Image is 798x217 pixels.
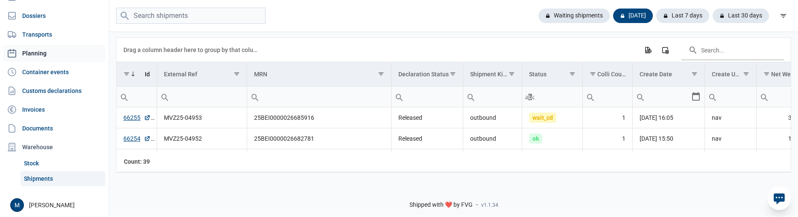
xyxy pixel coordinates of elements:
input: Filter cell [522,87,582,107]
div: filter [776,8,791,23]
div: Search box [633,87,648,107]
td: Column Shipment Kind [463,62,522,87]
span: Show filter options for column 'Colli Count' [590,71,596,77]
input: Filter cell [633,87,691,107]
span: wait_cd [529,113,556,123]
td: 1 [582,107,632,128]
td: Filter cell [247,87,391,107]
div: Last 30 days [713,9,769,23]
div: Data grid toolbar [123,38,784,62]
div: Shipment Kind [470,71,508,78]
button: M [10,198,24,212]
td: Column Declaration Status [391,62,463,87]
div: Drag a column header here to group by that column [123,43,260,57]
td: Filter cell [463,87,522,107]
td: Column Colli Count [582,62,632,87]
div: Declaration Status [398,71,449,78]
div: Search box [157,87,172,107]
div: MRN [254,71,267,78]
span: Show filter options for column 'External Ref' [234,71,240,77]
span: Shipped with ❤️ by FVG [409,201,473,209]
div: Search box [247,87,263,107]
span: Show filter options for column 'Shipment Kind' [509,71,515,77]
a: 66254 [123,134,151,143]
span: Show filter options for column 'Declaration Status' [450,71,456,77]
div: Column Chooser [658,42,673,58]
span: Show filter options for column 'MRN' [378,71,384,77]
input: Filter cell [583,87,632,107]
div: External Ref [164,71,197,78]
div: [DATE] [613,9,653,23]
input: Search in the data grid [681,40,784,60]
div: Id [145,71,150,78]
td: Filter cell [582,87,632,107]
td: nav [704,107,756,128]
a: 66255 [123,113,151,122]
span: - [476,201,478,209]
input: Filter cell [392,87,463,107]
input: Filter cell [463,87,522,107]
td: Filter cell [704,87,756,107]
td: 1 [582,128,632,149]
span: [DATE] 15:50 [640,135,673,142]
div: Search box [392,87,407,107]
td: Column External Ref [157,62,247,87]
td: Column Create Date [632,62,704,87]
div: Create Date [640,71,672,78]
td: Column MRN [247,62,391,87]
div: Data grid with 39 rows and 18 columns [117,38,791,172]
td: 25BEI0000026682781 [247,128,391,149]
span: Show filter options for column 'Id' [123,71,130,77]
span: Show filter options for column 'Create User' [743,71,749,77]
td: Filter cell [157,87,247,107]
input: Search shipments [116,8,266,24]
input: Filter cell [705,87,756,107]
a: Shipments [20,171,105,186]
a: Stock [20,156,105,171]
div: Search box [117,87,132,107]
td: Filter cell [391,87,463,107]
a: Dossiers [3,7,105,24]
div: Search box [583,87,598,107]
td: outbound [463,128,522,149]
span: Show filter options for column 'Status' [569,71,576,77]
td: MVZ25-04953 [157,107,247,128]
div: Create User [712,71,742,78]
span: Show filter options for column 'Create Date' [691,71,698,77]
div: Search box [757,87,772,107]
div: Search box [522,87,538,107]
span: Show filter options for column 'Net Weight' [763,71,770,77]
span: [DATE] 16:05 [640,114,673,121]
div: Waiting shipments [538,9,610,23]
a: Planning [3,45,105,62]
td: Filter cell [522,87,582,107]
div: Id Count: 39 [123,157,150,166]
div: Search box [705,87,720,107]
div: Status [529,71,547,78]
input: Filter cell [247,87,391,107]
td: nav [704,128,756,149]
div: Export all data to Excel [640,42,655,58]
a: Invoices [3,101,105,118]
div: Select [691,87,701,107]
td: Column Create User [704,62,756,87]
a: Documents [3,120,105,137]
div: Colli Count [597,71,626,78]
div: Search box [463,87,479,107]
td: Filter cell [117,87,157,107]
td: MVZ25-04952 [157,128,247,149]
td: Released [391,107,463,128]
td: Column Id [117,62,157,87]
td: 25BEI0000026685916 [247,107,391,128]
span: v1.1.34 [481,202,498,208]
td: Filter cell [632,87,704,107]
a: Transports [3,26,105,43]
td: Released [391,128,463,149]
div: Last 7 days [656,9,709,23]
input: Filter cell [117,87,157,107]
input: Filter cell [157,87,247,107]
span: ok [529,133,542,144]
td: Column Status [522,62,582,87]
td: outbound [463,107,522,128]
